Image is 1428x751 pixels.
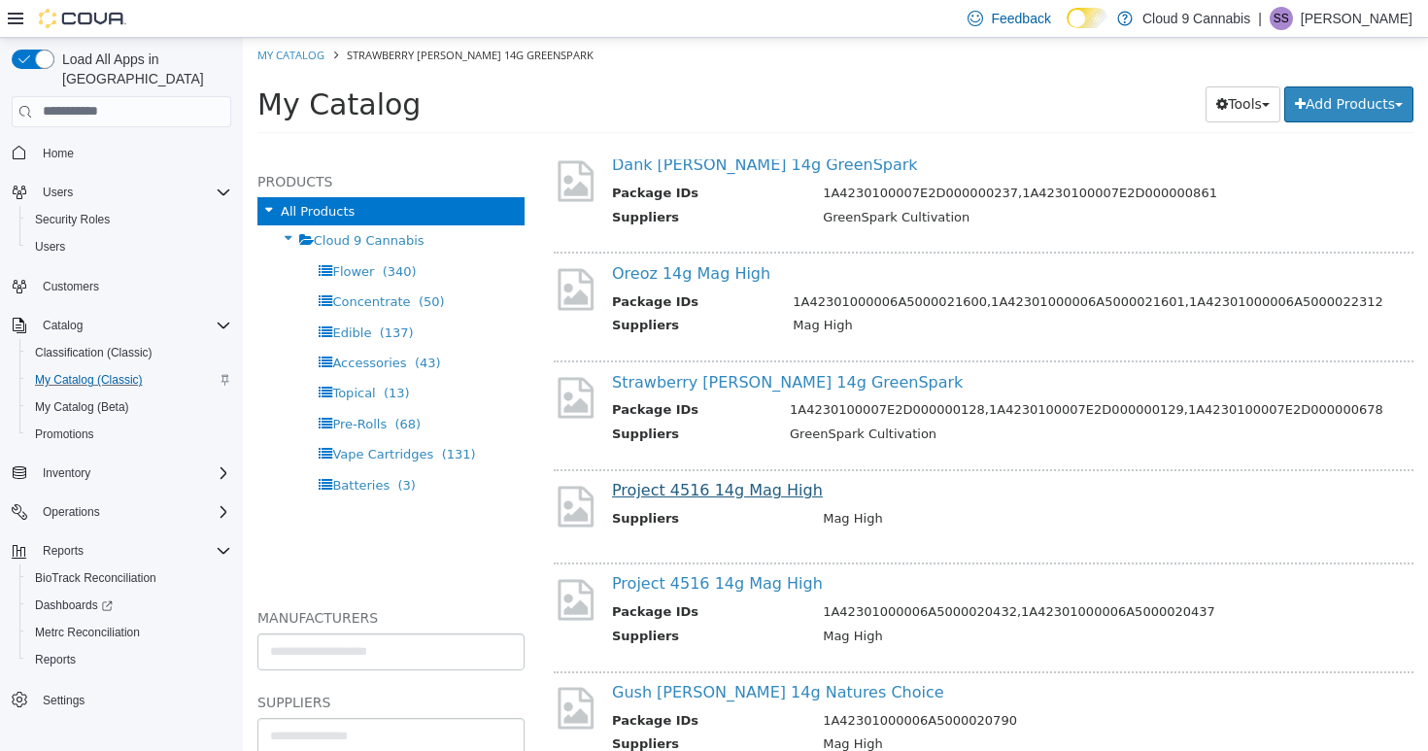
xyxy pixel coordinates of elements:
span: Concentrate [89,256,167,271]
a: Strawberry [PERSON_NAME] 14g GreenSpark [369,335,720,354]
span: Vape Cartridges [89,409,190,424]
span: Security Roles [27,208,231,231]
a: My Catalog (Classic) [27,368,151,392]
th: Package IDs [369,564,565,589]
span: Edible [89,288,128,302]
button: Users [35,181,81,204]
span: Home [43,146,74,161]
button: Catalog [4,312,239,339]
a: Project 4516 14g Mag High [369,443,580,461]
span: Batteries [89,440,147,455]
a: My Catalog [15,10,82,24]
span: SS [1274,7,1289,30]
button: Users [4,179,239,206]
span: Security Roles [35,212,110,227]
span: (68) [152,379,178,393]
span: Settings [35,687,231,711]
a: Oreoz 14g Mag High [369,226,527,245]
button: Inventory [35,461,98,485]
img: missing-image.png [311,445,355,493]
button: Add Products [1041,49,1171,85]
span: Dashboards [35,597,113,613]
span: Catalog [43,318,83,333]
span: All Products [38,166,112,181]
span: (137) [137,288,171,302]
button: Reports [4,537,239,564]
a: Home [35,142,82,165]
td: Mag High [535,278,1155,302]
a: Dashboards [27,594,120,617]
span: Operations [35,500,231,524]
span: Users [43,185,73,200]
th: Suppliers [369,471,565,495]
img: missing-image.png [311,336,355,384]
button: Tools [963,49,1037,85]
span: Strawberry [PERSON_NAME] 14g GreenSpark [104,10,351,24]
th: Package IDs [369,673,565,698]
span: Catalog [35,314,231,337]
button: Metrc Reconciliation [19,619,239,646]
span: Users [35,181,231,204]
a: My Catalog (Beta) [27,395,137,419]
span: BioTrack Reconciliation [27,566,231,590]
span: (43) [172,318,198,332]
th: Package IDs [369,146,565,170]
td: 1A42301000006A5000020432,1A42301000006A5000020437 [565,564,1155,589]
span: Pre-Rolls [89,379,144,393]
button: Reports [35,539,91,563]
button: Security Roles [19,206,239,233]
td: 1A42301000006A5000021600,1A42301000006A5000021601,1A42301000006A5000022312 [535,255,1155,279]
button: Home [4,139,239,167]
td: GreenSpark Cultivation [532,387,1155,411]
span: Cloud 9 Cannabis [71,195,182,210]
td: 1A4230100007E2D000000128,1A4230100007E2D000000129,1A4230100007E2D000000678 [532,362,1155,387]
td: 1A42301000006A5000020790 [565,673,1155,698]
div: Sarbjot Singh [1270,7,1293,30]
span: My Catalog (Classic) [35,372,143,388]
span: Metrc Reconciliation [35,625,140,640]
span: Dashboards [27,594,231,617]
button: Inventory [4,460,239,487]
button: Operations [4,498,239,526]
img: missing-image.png [311,538,355,586]
span: Reports [35,652,76,667]
th: Suppliers [369,278,535,302]
p: | [1258,7,1262,30]
button: Customers [4,272,239,300]
th: Package IDs [369,362,532,387]
span: (3) [155,440,173,455]
span: (13) [141,348,167,362]
button: BioTrack Reconciliation [19,564,239,592]
a: Customers [35,275,107,298]
input: Dark Mode [1067,8,1107,28]
td: Mag High [565,471,1155,495]
button: My Catalog (Classic) [19,366,239,393]
a: Dashboards [19,592,239,619]
button: Settings [4,685,239,713]
p: [PERSON_NAME] [1301,7,1412,30]
a: Security Roles [27,208,118,231]
span: Settings [43,693,85,708]
a: Promotions [27,423,102,446]
span: Users [35,239,65,255]
span: Load All Apps in [GEOGRAPHIC_DATA] [54,50,231,88]
span: Topical [89,348,132,362]
span: BioTrack Reconciliation [35,570,156,586]
span: (340) [140,226,174,241]
a: Reports [27,648,84,671]
h5: Products [15,132,282,155]
span: Classification (Classic) [27,341,231,364]
span: Customers [35,274,231,298]
img: Cova [39,9,126,28]
td: 1A4230100007E2D000000237,1A4230100007E2D000000861 [565,146,1155,170]
span: Reports [27,648,231,671]
span: Classification (Classic) [35,345,153,360]
span: Operations [43,504,100,520]
span: My Catalog [15,50,178,84]
td: GreenSpark Cultivation [565,170,1155,194]
a: Classification (Classic) [27,341,160,364]
th: Suppliers [369,387,532,411]
td: Mag High [565,589,1155,613]
span: Promotions [27,423,231,446]
button: Promotions [19,421,239,448]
